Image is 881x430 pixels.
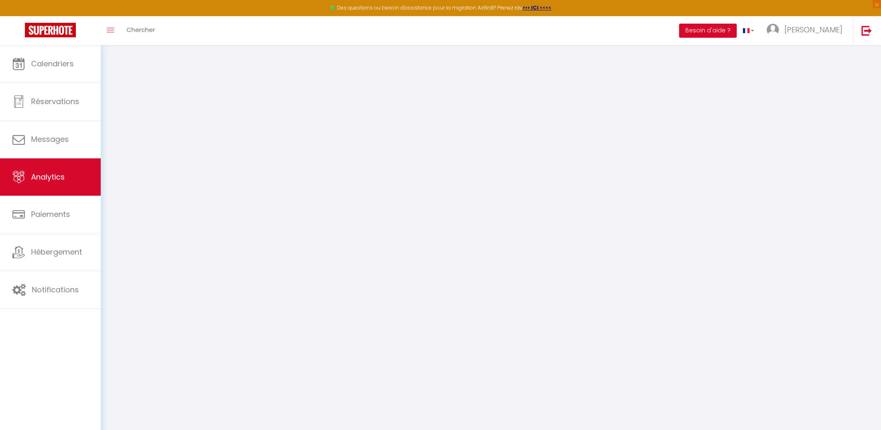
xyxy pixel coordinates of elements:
[31,172,65,182] span: Analytics
[784,24,842,35] span: [PERSON_NAME]
[31,58,74,69] span: Calendriers
[126,25,155,34] span: Chercher
[31,209,70,219] span: Paiements
[522,4,551,11] a: >>> ICI <<<<
[862,25,872,36] img: logout
[767,24,779,36] img: ...
[32,284,79,295] span: Notifications
[25,23,76,37] img: Super Booking
[31,96,79,107] span: Réservations
[31,247,82,257] span: Hébergement
[120,16,161,45] a: Chercher
[679,24,737,38] button: Besoin d'aide ?
[31,134,69,144] span: Messages
[760,16,853,45] a: ... [PERSON_NAME]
